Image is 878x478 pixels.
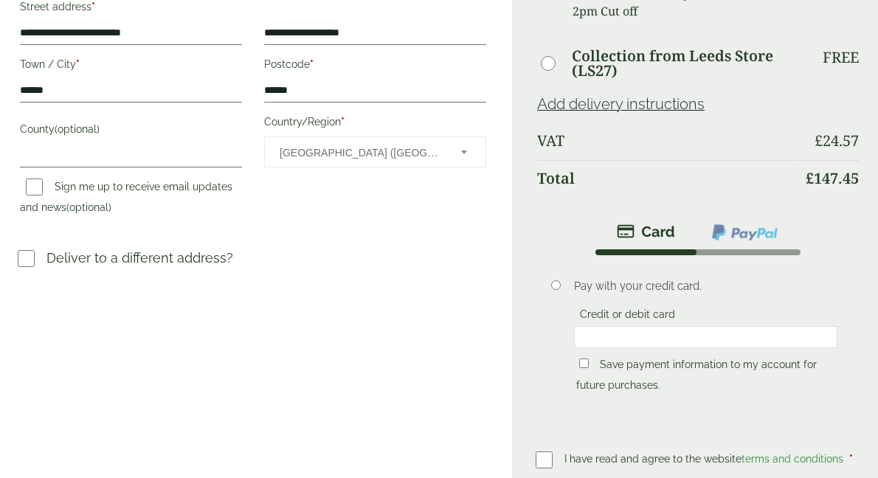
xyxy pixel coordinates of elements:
bdi: 24.57 [815,131,859,150]
bdi: 147.45 [806,168,859,188]
a: terms and conditions [742,453,843,465]
iframe: Secure card payment input frame [578,330,833,344]
abbr: required [91,1,95,13]
abbr: required [310,58,314,70]
img: ppcp-gateway.png [711,223,779,242]
label: Country/Region [264,111,486,136]
a: Add delivery instructions [537,95,705,113]
p: Deliver to a different address? [46,248,233,268]
label: Credit or debit card [574,308,681,325]
span: United Kingdom (UK) [280,137,441,168]
label: Town / City [20,54,242,79]
span: (optional) [55,123,100,135]
abbr: required [76,58,80,70]
p: Pay with your credit card. [574,278,837,294]
th: Total [537,160,795,196]
span: £ [806,168,814,188]
span: £ [815,131,823,150]
span: Country/Region [264,136,486,167]
p: Free [823,49,859,66]
label: Collection from Leeds Store (LS27) [572,49,795,78]
input: Sign me up to receive email updates and news(optional) [26,179,43,195]
label: County [20,119,242,144]
label: Sign me up to receive email updates and news [20,181,232,218]
label: Postcode [264,54,486,79]
img: stripe.png [617,223,675,240]
label: Save payment information to my account for future purchases. [576,358,817,395]
span: (optional) [66,201,111,213]
abbr: required [341,116,345,128]
span: I have read and agree to the website [564,453,846,465]
th: VAT [537,123,795,159]
abbr: required [849,453,853,465]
